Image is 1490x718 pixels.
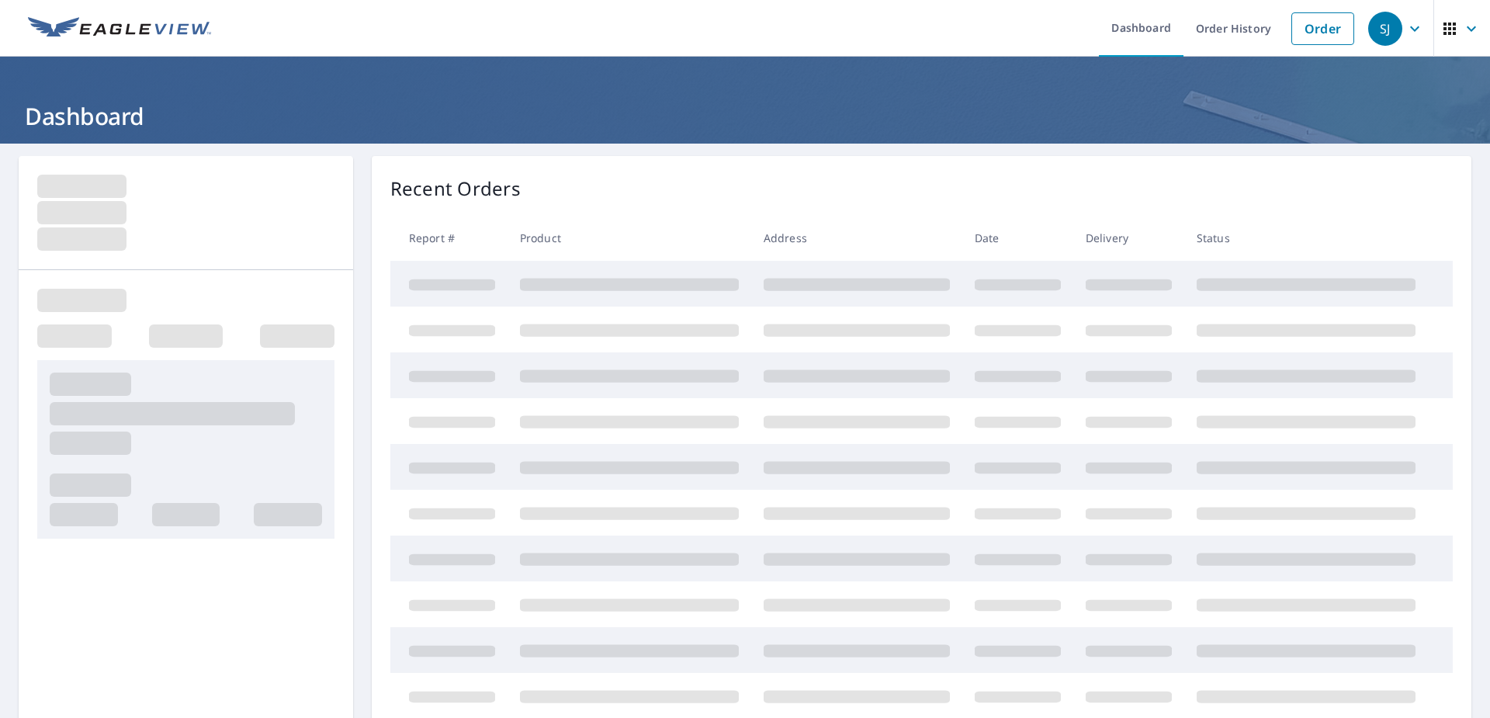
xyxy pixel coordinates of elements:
th: Status [1184,215,1428,261]
th: Date [962,215,1073,261]
th: Address [751,215,962,261]
a: Order [1291,12,1354,45]
p: Recent Orders [390,175,521,203]
th: Delivery [1073,215,1184,261]
div: SJ [1368,12,1402,46]
img: EV Logo [28,17,211,40]
th: Report # [390,215,508,261]
h1: Dashboard [19,100,1471,132]
th: Product [508,215,751,261]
